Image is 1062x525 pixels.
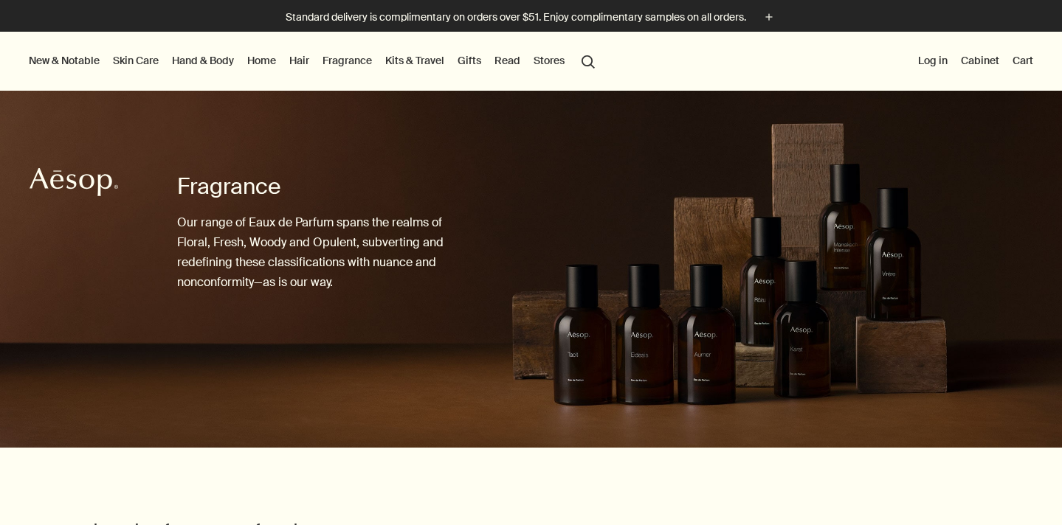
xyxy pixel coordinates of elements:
button: Log in [915,51,951,70]
a: Hand & Body [169,51,237,70]
a: Kits & Travel [382,51,447,70]
nav: primary [26,32,601,91]
a: Aesop [26,164,122,204]
a: Fragrance [320,51,375,70]
a: Read [492,51,523,70]
a: Skin Care [110,51,162,70]
nav: supplementary [915,32,1036,91]
button: Standard delivery is complimentary on orders over $51. Enjoy complimentary samples on all orders. [286,9,777,26]
button: Stores [531,51,568,70]
p: Our range of Eaux de Parfum spans the realms of Floral, Fresh, Woody and Opulent, subverting and ... [177,212,472,293]
a: Home [244,51,279,70]
button: Cart [1010,51,1036,70]
a: Hair [286,51,312,70]
a: Gifts [455,51,484,70]
h1: Fragrance [177,172,472,201]
svg: Aesop [30,167,118,197]
button: New & Notable [26,51,103,70]
p: Standard delivery is complimentary on orders over $51. Enjoy complimentary samples on all orders. [286,10,746,25]
button: Open search [575,46,601,74]
a: Cabinet [958,51,1002,70]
